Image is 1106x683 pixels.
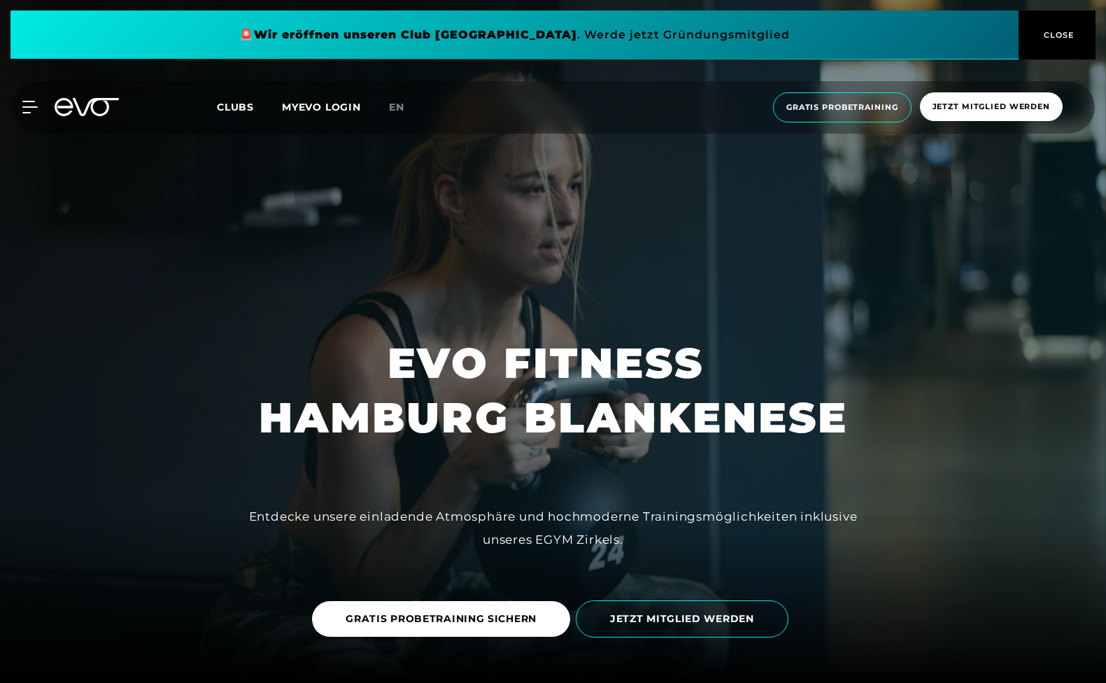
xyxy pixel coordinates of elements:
a: GRATIS PROBETRAINING SICHERN [312,591,576,647]
span: Jetzt Mitglied werden [933,101,1050,113]
a: Jetzt Mitglied werden [916,92,1067,122]
span: GRATIS PROBETRAINING SICHERN [346,612,537,626]
a: MYEVO LOGIN [282,101,361,113]
a: Gratis Probetraining [769,92,916,122]
h1: EVO FITNESS HAMBURG BLANKENESE [259,336,848,445]
span: JETZT MITGLIED WERDEN [610,612,754,626]
span: Gratis Probetraining [786,101,898,113]
span: CLOSE [1040,29,1075,41]
a: JETZT MITGLIED WERDEN [576,590,794,648]
a: Clubs [217,100,282,113]
a: en [389,99,421,115]
div: Entdecke unsere einladende Atmosphäre und hochmoderne Trainingsmöglichkeiten inklusive unseres EG... [239,505,868,551]
span: en [389,101,404,113]
button: CLOSE [1019,10,1096,59]
span: Clubs [217,101,254,113]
